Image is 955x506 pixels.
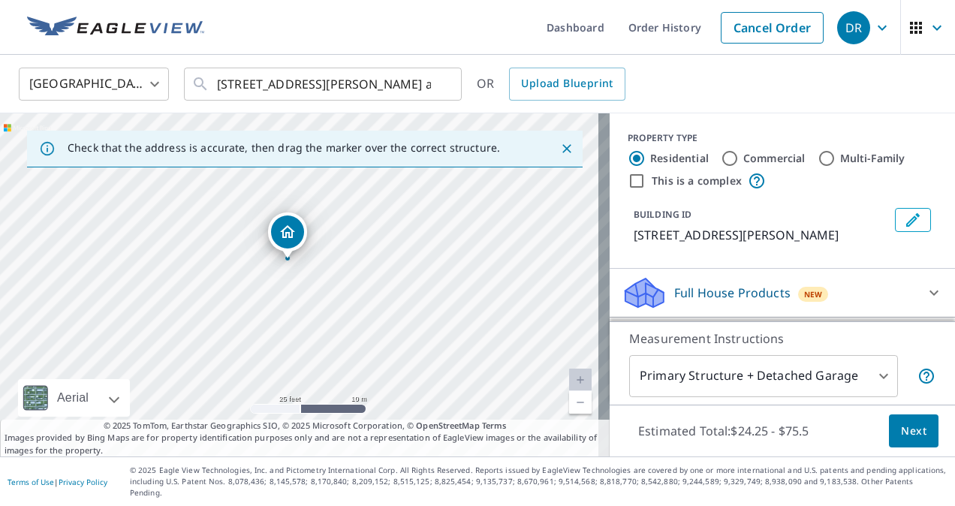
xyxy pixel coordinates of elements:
[634,226,889,244] p: [STREET_ADDRESS][PERSON_NAME]
[477,68,625,101] div: OR
[53,379,93,417] div: Aerial
[59,477,107,487] a: Privacy Policy
[901,422,926,441] span: Next
[674,284,791,302] p: Full House Products
[27,17,204,39] img: EV Logo
[19,63,169,105] div: [GEOGRAPHIC_DATA]
[895,208,931,232] button: Edit building 1
[569,391,592,414] a: Current Level 20, Zoom Out
[569,369,592,391] a: Current Level 20, Zoom In Disabled
[217,63,431,105] input: Search by address or latitude-longitude
[917,367,935,385] span: Your report will include the primary structure and a detached garage if one exists.
[416,420,479,431] a: OpenStreetMap
[743,151,806,166] label: Commercial
[8,477,54,487] a: Terms of Use
[837,11,870,44] div: DR
[650,151,709,166] label: Residential
[521,74,613,93] span: Upload Blueprint
[889,414,938,448] button: Next
[629,355,898,397] div: Primary Structure + Detached Garage
[840,151,905,166] label: Multi-Family
[8,477,107,486] p: |
[622,275,943,311] div: Full House ProductsNew
[509,68,625,101] a: Upload Blueprint
[130,465,947,498] p: © 2025 Eagle View Technologies, Inc. and Pictometry International Corp. All Rights Reserved. Repo...
[628,131,937,145] div: PROPERTY TYPE
[18,379,130,417] div: Aerial
[634,208,691,221] p: BUILDING ID
[629,330,935,348] p: Measurement Instructions
[721,12,824,44] a: Cancel Order
[652,173,742,188] label: This is a complex
[482,420,507,431] a: Terms
[104,420,507,432] span: © 2025 TomTom, Earthstar Geographics SIO, © 2025 Microsoft Corporation, ©
[68,141,500,155] p: Check that the address is accurate, then drag the marker over the correct structure.
[626,414,821,447] p: Estimated Total: $24.25 - $75.5
[557,139,577,158] button: Close
[804,288,823,300] span: New
[268,212,307,259] div: Dropped pin, building 1, Residential property, 109 Willoughby Way Aspen, CO 81611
